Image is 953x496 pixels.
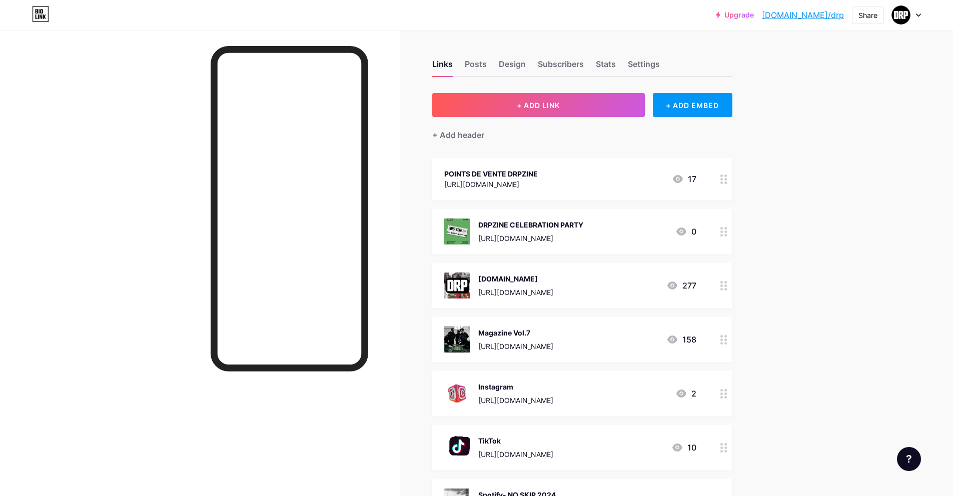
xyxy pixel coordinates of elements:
[478,395,553,405] div: [URL][DOMAIN_NAME]
[478,273,553,284] div: [DOMAIN_NAME]
[596,58,616,76] div: Stats
[432,58,453,76] div: Links
[716,11,754,19] a: Upgrade
[444,380,470,406] img: Instagram
[666,279,696,291] div: 277
[478,219,583,230] div: DRPZINE CELEBRATION PARTY
[538,58,584,76] div: Subscribers
[628,58,660,76] div: Settings
[675,225,696,237] div: 0
[671,441,696,453] div: 10
[432,129,484,141] div: + Add header
[517,101,560,109] span: + ADD LINK
[444,434,470,460] img: TikTok
[666,333,696,345] div: 158
[444,168,538,179] div: POINTS DE VENTE DRPZINE
[891,5,910,24] img: drp
[465,58,487,76] div: Posts
[672,173,696,185] div: 17
[478,233,583,243] div: [URL][DOMAIN_NAME]
[858,10,877,20] div: Share
[444,218,470,244] img: DRPZINE CELEBRATION PARTY
[478,381,553,392] div: Instagram
[444,179,538,189] div: [URL][DOMAIN_NAME]
[478,327,553,338] div: Magazine Vol.7
[432,93,645,117] button: + ADD LINK
[478,341,553,351] div: [URL][DOMAIN_NAME]
[478,287,553,297] div: [URL][DOMAIN_NAME]
[444,326,470,352] img: Magazine Vol.7
[499,58,526,76] div: Design
[478,449,553,459] div: [URL][DOMAIN_NAME]
[653,93,732,117] div: + ADD EMBED
[444,272,470,298] img: DRP-PARIS.COM
[675,387,696,399] div: 2
[762,9,844,21] a: [DOMAIN_NAME]/drp
[478,435,553,446] div: TikTok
